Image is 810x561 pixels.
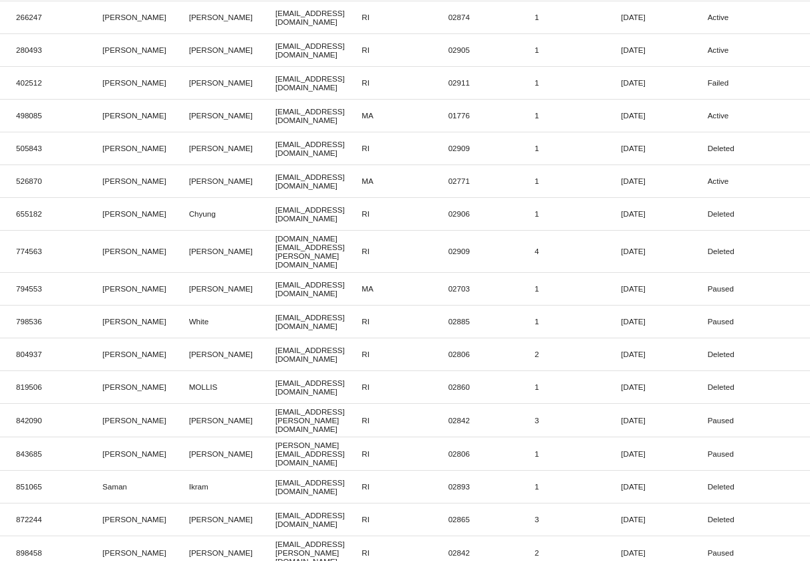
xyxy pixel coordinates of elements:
[275,277,362,301] mat-cell: [EMAIL_ADDRESS][DOMAIN_NAME]
[708,108,794,123] mat-cell: Active
[102,346,188,362] mat-cell: [PERSON_NAME]
[362,173,448,189] mat-cell: MA
[708,346,794,362] mat-cell: Deleted
[189,281,275,296] mat-cell: [PERSON_NAME]
[102,314,188,329] mat-cell: [PERSON_NAME]
[189,206,275,221] mat-cell: Chyung
[535,281,621,296] mat-cell: 1
[102,42,188,58] mat-cell: [PERSON_NAME]
[708,413,794,428] mat-cell: Paused
[16,75,102,90] mat-cell: 402512
[362,479,448,494] mat-cell: RI
[708,545,794,560] mat-cell: Paused
[535,206,621,221] mat-cell: 1
[535,9,621,25] mat-cell: 1
[535,545,621,560] mat-cell: 2
[448,314,535,329] mat-cell: 02885
[621,413,707,428] mat-cell: [DATE]
[275,437,362,470] mat-cell: [PERSON_NAME][EMAIL_ADDRESS][DOMAIN_NAME]
[362,346,448,362] mat-cell: RI
[448,206,535,221] mat-cell: 02906
[535,140,621,156] mat-cell: 1
[448,42,535,58] mat-cell: 02905
[362,243,448,259] mat-cell: RI
[362,545,448,560] mat-cell: RI
[535,243,621,259] mat-cell: 4
[621,545,707,560] mat-cell: [DATE]
[362,446,448,461] mat-cell: RI
[448,9,535,25] mat-cell: 02874
[102,206,188,221] mat-cell: [PERSON_NAME]
[535,75,621,90] mat-cell: 1
[535,446,621,461] mat-cell: 1
[16,346,102,362] mat-cell: 804937
[535,314,621,329] mat-cell: 1
[275,38,362,62] mat-cell: [EMAIL_ADDRESS][DOMAIN_NAME]
[708,9,794,25] mat-cell: Active
[362,206,448,221] mat-cell: RI
[362,281,448,296] mat-cell: MA
[448,346,535,362] mat-cell: 02806
[448,413,535,428] mat-cell: 02842
[16,108,102,123] mat-cell: 498085
[621,173,707,189] mat-cell: [DATE]
[362,413,448,428] mat-cell: RI
[275,475,362,499] mat-cell: [EMAIL_ADDRESS][DOMAIN_NAME]
[448,243,535,259] mat-cell: 02909
[275,104,362,128] mat-cell: [EMAIL_ADDRESS][DOMAIN_NAME]
[621,206,707,221] mat-cell: [DATE]
[275,71,362,95] mat-cell: [EMAIL_ADDRESS][DOMAIN_NAME]
[16,140,102,156] mat-cell: 505843
[16,206,102,221] mat-cell: 655182
[621,479,707,494] mat-cell: [DATE]
[275,202,362,226] mat-cell: [EMAIL_ADDRESS][DOMAIN_NAME]
[362,314,448,329] mat-cell: RI
[535,379,621,395] mat-cell: 1
[189,42,275,58] mat-cell: [PERSON_NAME]
[275,508,362,532] mat-cell: [EMAIL_ADDRESS][DOMAIN_NAME]
[275,136,362,160] mat-cell: [EMAIL_ADDRESS][DOMAIN_NAME]
[16,512,102,527] mat-cell: 872244
[708,512,794,527] mat-cell: Deleted
[275,169,362,193] mat-cell: [EMAIL_ADDRESS][DOMAIN_NAME]
[102,512,188,527] mat-cell: [PERSON_NAME]
[535,479,621,494] mat-cell: 1
[448,379,535,395] mat-cell: 02860
[448,446,535,461] mat-cell: 02806
[189,446,275,461] mat-cell: [PERSON_NAME]
[362,108,448,123] mat-cell: MA
[275,375,362,399] mat-cell: [EMAIL_ADDRESS][DOMAIN_NAME]
[535,173,621,189] mat-cell: 1
[708,173,794,189] mat-cell: Active
[448,281,535,296] mat-cell: 02703
[708,446,794,461] mat-cell: Paused
[708,75,794,90] mat-cell: Failed
[708,140,794,156] mat-cell: Deleted
[535,512,621,527] mat-cell: 3
[189,512,275,527] mat-cell: [PERSON_NAME]
[621,314,707,329] mat-cell: [DATE]
[448,173,535,189] mat-cell: 02771
[621,140,707,156] mat-cell: [DATE]
[102,479,188,494] mat-cell: Saman
[621,281,707,296] mat-cell: [DATE]
[708,314,794,329] mat-cell: Paused
[16,42,102,58] mat-cell: 280493
[102,108,188,123] mat-cell: [PERSON_NAME]
[362,75,448,90] mat-cell: RI
[708,281,794,296] mat-cell: Paused
[535,42,621,58] mat-cell: 1
[275,404,362,437] mat-cell: [EMAIL_ADDRESS][PERSON_NAME][DOMAIN_NAME]
[708,243,794,259] mat-cell: Deleted
[448,75,535,90] mat-cell: 02911
[189,545,275,560] mat-cell: [PERSON_NAME]
[275,5,362,29] mat-cell: [EMAIL_ADDRESS][DOMAIN_NAME]
[16,314,102,329] mat-cell: 798536
[448,512,535,527] mat-cell: 02865
[16,479,102,494] mat-cell: 851065
[448,479,535,494] mat-cell: 02893
[621,446,707,461] mat-cell: [DATE]
[448,140,535,156] mat-cell: 02909
[16,446,102,461] mat-cell: 843685
[102,446,188,461] mat-cell: [PERSON_NAME]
